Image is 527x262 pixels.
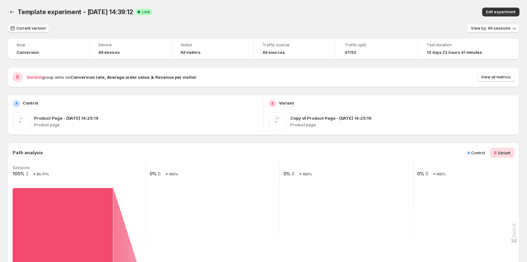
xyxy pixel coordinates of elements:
p: Product page [34,122,258,128]
span: View by: All sessions [471,26,511,31]
a: DeviceAll devices [98,42,163,56]
text: 0% [417,171,424,176]
span: A [467,150,470,155]
h2: B [16,74,19,80]
span: Traffic split [345,43,409,48]
span: Visitor [181,43,245,48]
text: 0 [292,171,294,176]
span: Goal [16,43,80,48]
strong: Revenue per visitor [155,75,196,80]
button: View all metrics [477,73,514,82]
button: View by: All sessions [467,24,519,33]
span: 47/53 [345,50,356,55]
span: Current version [16,26,46,31]
a: Traffic split47/53 [345,42,409,56]
span: 10 days 22 hours 41 minutes [427,50,482,55]
h2: B [271,101,274,106]
h4: All devices [98,50,120,55]
strong: Conversion rate [70,75,104,80]
h3: Path analysis [13,150,43,156]
span: Test duration [427,43,491,48]
a: GoalConversion [16,42,80,56]
button: Edit experiment [482,8,519,16]
span: Variant [498,151,511,155]
text: 0 [158,171,161,176]
text: Sessions [13,165,30,170]
text: 100% [436,172,446,176]
span: Conversion [16,50,39,55]
a: Traffic sourceAll sources [263,42,327,56]
span: group wins on . [27,75,197,80]
p: Product Page - [DATE] 14:25:19 [34,115,98,121]
span: Traffic source [263,43,327,48]
p: Variant [279,100,294,106]
p: Copy of Product Page - [DATE] 14:25:19 [290,115,371,121]
button: Back [8,8,16,16]
span: Variant [27,75,42,80]
span: B [494,150,497,155]
h4: All visitors [181,50,200,55]
text: 0 [425,171,428,176]
text: 100% [302,172,312,176]
strong: , [104,75,106,80]
text: 0% [150,171,157,176]
text: 100% [169,172,178,176]
span: View all metrics [481,75,511,80]
span: Edit experiment [486,9,516,14]
text: 85.71% [37,172,49,176]
p: Product page [290,122,515,128]
text: 100% [13,171,24,176]
span: Device [98,43,163,48]
h4: All sources [263,50,285,55]
text: 2 [26,171,28,176]
text: 0% [283,171,290,176]
img: Product Page - Sep 16, 14:25:19 [13,112,30,130]
button: Current version [8,24,50,33]
strong: Average order value [107,75,150,80]
h2: A [15,101,18,106]
a: Test duration10 days 22 hours 41 minutes [427,42,491,56]
span: Control [471,151,485,155]
img: Copy of Product Page - Sep 16, 14:25:19 [269,112,287,130]
strong: & [151,75,154,80]
p: Control [23,100,38,106]
span: Template experiment - [DATE] 14:39:12 [18,8,133,16]
span: Live [142,9,150,14]
a: VisitorAll visitors [181,42,245,56]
